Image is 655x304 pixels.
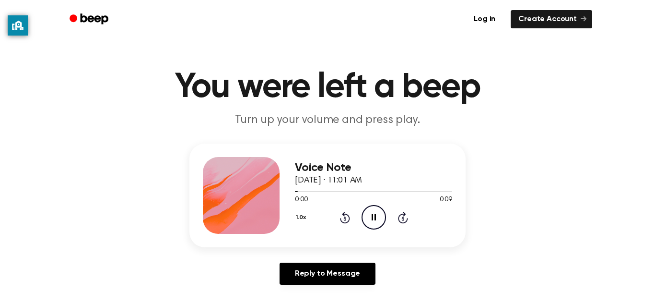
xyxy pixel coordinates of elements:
a: Reply to Message [280,263,375,285]
a: Create Account [511,10,592,28]
a: Log in [464,8,505,30]
span: [DATE] · 11:01 AM [295,176,362,185]
h1: You were left a beep [82,70,573,105]
h3: Voice Note [295,161,452,174]
span: 0:00 [295,195,307,205]
button: 1.0x [295,209,309,226]
button: privacy banner [8,15,28,36]
span: 0:09 [440,195,452,205]
a: Beep [63,10,117,29]
p: Turn up your volume and press play. [143,112,512,128]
